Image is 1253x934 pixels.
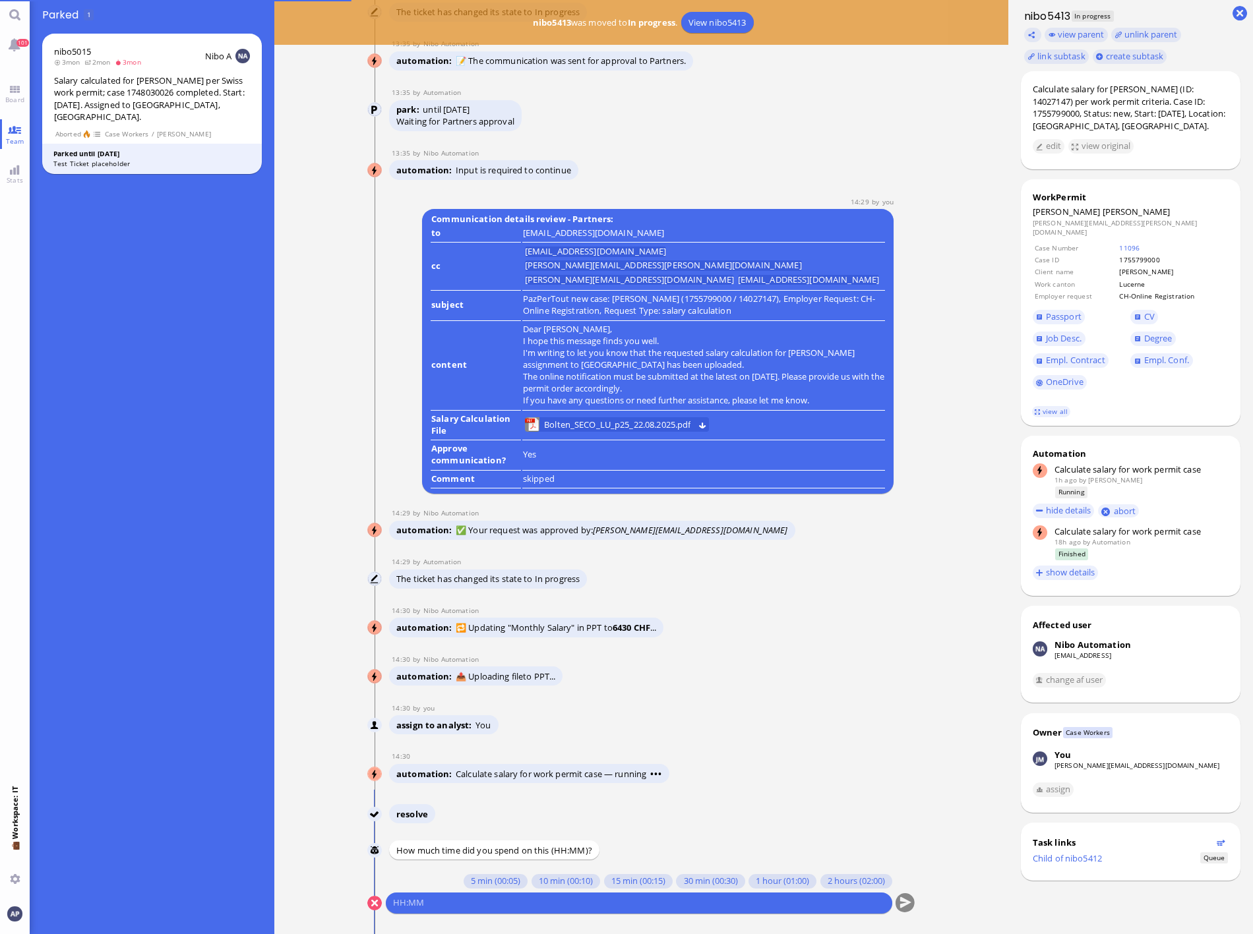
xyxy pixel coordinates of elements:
span: Nibo A [205,50,232,62]
span: • [654,768,658,780]
span: by [872,197,882,206]
runbook-parameter-view: PazPerTout new case: [PERSON_NAME] (1755799000 / 14027147), Employer Request: CH-Online Registrat... [523,293,876,316]
td: Case ID [1034,254,1118,265]
td: Lucerne [1118,279,1227,289]
td: subject [431,292,521,321]
span: Running [1055,486,1087,498]
td: content [431,322,521,411]
img: Nibo [368,807,382,822]
span: until [423,103,441,115]
p: I hope this message finds you well. I'm writing to let you know that the requested salary calcula... [523,335,884,370]
img: Bolten_SECO_LU_p25_22.08.2025.pdf [525,417,539,432]
a: [EMAIL_ADDRESS] [1054,651,1111,660]
p: The online notification must be submitted at the latest on [DATE]. Please provide us with the per... [523,370,884,394]
div: How much time did you spend on this (HH:MM)? [389,840,599,860]
span: 13:35 [392,88,413,97]
span: In progress [1072,11,1114,22]
button: abort [1098,504,1140,518]
button: view original [1068,139,1134,154]
span: Board [2,95,28,104]
li: [PERSON_NAME][EMAIL_ADDRESS][PERSON_NAME][DOMAIN_NAME] [525,260,802,271]
div: Affected user [1033,619,1092,631]
a: OneDrive [1033,375,1087,390]
a: Passport [1033,310,1085,324]
span: 💼 Workspace: IT [10,839,20,869]
input: HH:MM [393,896,885,910]
li: [EMAIL_ADDRESS][DOMAIN_NAME] [738,275,880,285]
span: anand.pazhenkottil@bluelakelegal.com [423,703,435,713]
a: CV [1130,310,1158,324]
a: [PERSON_NAME][EMAIL_ADDRESS][DOMAIN_NAME] [1054,761,1219,770]
td: Employer request [1034,291,1118,301]
span: by [1079,475,1086,484]
button: 5 min (00:05) [464,874,528,889]
div: Salary calculated for [PERSON_NAME] per Swiss work permit; case 1748030026 completed. Start: [DAT... [54,74,251,123]
span: Yes [523,448,536,460]
img: Nibo Automation [368,163,382,178]
a: nibo5015 [54,45,91,57]
b: Communication details review - Partners: [429,211,616,227]
td: Salary Calculation File [431,412,521,441]
img: You [368,718,382,733]
span: Empl. Conf. [1144,354,1189,366]
button: Download Bolten_SECO_LU_p25_22.08.2025.pdf [698,420,707,428]
span: automation [396,524,456,536]
span: 13:35 [392,148,413,158]
b: In progress [628,16,675,28]
lob-view: Bolten_SECO_LU_p25_22.08.2025.pdf [525,417,710,432]
span: ✅ Your request was approved by: [456,524,787,536]
span: Degree [1144,332,1173,344]
div: Nibo Automation [1054,639,1131,651]
a: View nibo5413 [681,12,754,33]
span: 13:35 [392,39,413,48]
a: Degree [1130,332,1175,346]
td: Work canton [1034,279,1118,289]
p: If you have any questions or need further assistance, please let me know. [523,394,884,406]
div: You [1054,749,1071,761]
button: Show flow diagram [1217,838,1225,847]
a: 11096 [1119,243,1140,252]
div: Waiting for Partners approval [396,115,514,127]
button: change af user [1033,673,1107,687]
a: View Bolten_SECO_LU_p25_22.08.2025.pdf [541,417,693,432]
span: was moved to . [529,16,681,28]
button: assign [1033,782,1074,797]
span: automation@nibo.ai [423,39,479,48]
img: You [7,906,22,921]
span: by [413,508,423,517]
span: 🔁 Updating "Monthly Salary" in PPT to ... [456,622,656,633]
span: by [1083,537,1090,546]
span: [DATE] [443,103,470,115]
img: You [1033,751,1047,766]
span: link subtask [1037,50,1085,62]
span: park [396,103,423,115]
span: 14:29 [851,197,872,206]
span: 14:30 [392,655,413,664]
a: Empl. Contract [1033,353,1109,368]
span: Case Workers [1063,727,1113,738]
span: [PERSON_NAME] [156,129,211,140]
a: view all [1032,406,1070,417]
img: Nibo Automation [368,621,382,635]
span: automation [396,622,456,633]
span: anand.pazhenkottil@bluelakelegal.com [882,197,894,206]
span: The ticket has changed its state to In progress [396,573,580,585]
a: Job Desc. [1033,332,1085,346]
strong: 6430 CHF [613,622,650,633]
span: • [658,768,662,780]
button: hide details [1033,504,1095,518]
span: Finished [1055,548,1088,560]
b: nibo5413 [533,16,571,28]
span: 📝 The communication was sent for approval to Partners. [456,55,686,67]
span: automation [396,164,456,176]
span: 101 [16,39,29,47]
button: 1 hour (01:00) [749,874,816,889]
button: Cancel [367,896,382,910]
button: Copy ticket nibo5413 link to clipboard [1024,28,1041,42]
td: [PERSON_NAME] [1118,266,1227,277]
p: Dear [PERSON_NAME], [523,323,884,335]
span: by [413,88,423,97]
span: Parked [42,7,83,22]
span: CV [1144,310,1155,322]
